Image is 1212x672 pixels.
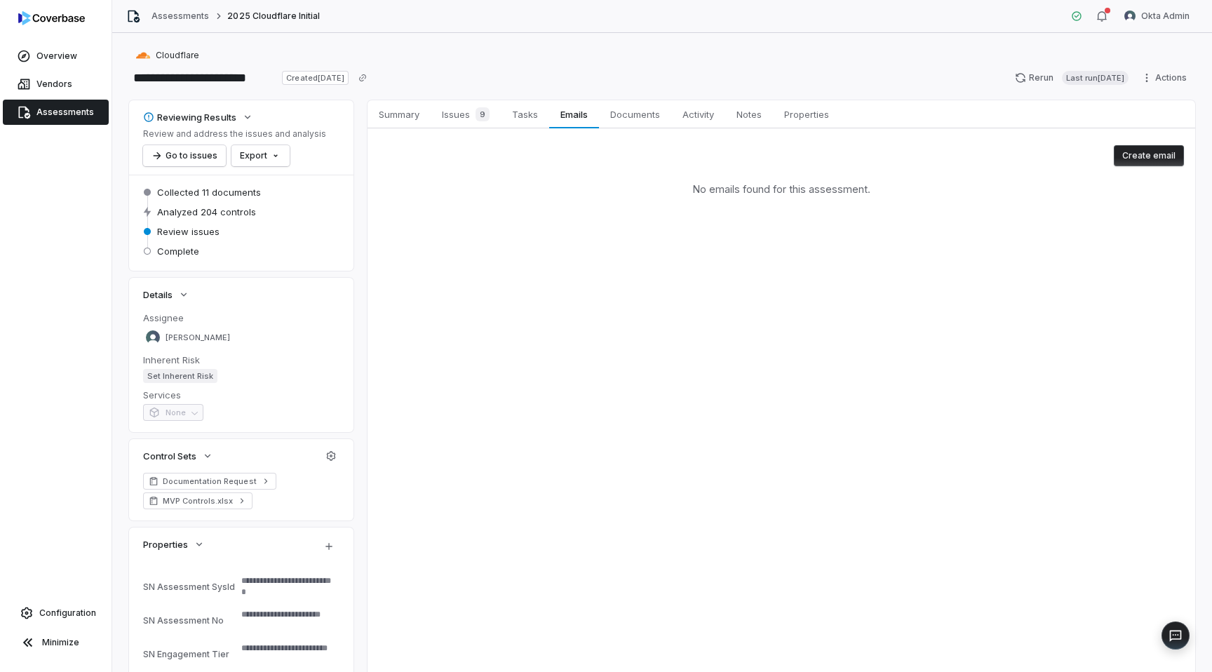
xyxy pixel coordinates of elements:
a: Overview [3,43,109,69]
span: 9 [476,107,490,121]
img: Okta Admin avatar [1124,11,1136,22]
span: [PERSON_NAME] [166,332,230,343]
span: Configuration [39,607,96,619]
p: Review and address the issues and analysis [143,128,326,140]
span: Control Sets [143,450,196,462]
img: Sayantan Bhattacherjee avatar [146,330,160,344]
span: Overview [36,51,77,62]
div: Reviewing Results [143,111,236,123]
span: Vendors [36,79,72,90]
a: Vendors [3,72,109,97]
button: Actions [1137,67,1195,88]
span: Minimize [42,637,79,648]
button: Export [231,145,290,166]
span: Created [DATE] [282,71,348,85]
a: MVP Controls.xlsx [143,492,252,509]
span: Analyzed 204 controls [157,206,256,218]
span: Assessments [36,107,94,118]
button: Okta Admin avatarOkta Admin [1116,6,1198,27]
a: Assessments [151,11,209,22]
div: No emails found for this assessment. [693,182,870,196]
dt: Inherent Risk [143,354,339,366]
span: Last run [DATE] [1062,71,1129,85]
a: Configuration [6,600,106,626]
a: Documentation Request [143,473,276,490]
button: Reviewing Results [139,105,257,130]
img: logo-D7KZi-bG.svg [18,11,85,25]
span: MVP Controls.xlsx [163,495,233,506]
span: Properties [143,538,188,551]
div: SN Engagement Tier [143,649,236,659]
span: Cloudflare [156,50,199,61]
span: Summary [373,105,425,123]
button: Control Sets [139,443,217,469]
span: Documentation Request [163,476,257,487]
span: Notes [731,105,767,123]
span: 2025 Cloudflare Initial [227,11,320,22]
button: Details [139,282,194,307]
button: https://cloudflare.com/Cloudflare [132,43,203,68]
button: Go to issues [143,145,226,166]
span: Okta Admin [1141,11,1190,22]
dt: Assignee [143,311,339,324]
span: Emails [555,105,593,123]
span: Complete [157,245,199,257]
span: Properties [779,105,835,123]
span: Set Inherent Risk [143,369,217,383]
button: Minimize [6,629,106,657]
dt: Services [143,389,339,401]
button: Copy link [350,65,375,90]
button: RerunLast run[DATE] [1006,67,1137,88]
span: Details [143,288,173,301]
button: Create email [1114,145,1184,166]
span: Documents [605,105,666,123]
div: SN Assessment No [143,615,236,626]
span: Issues [436,105,495,124]
a: Assessments [3,100,109,125]
span: Review issues [157,225,220,238]
span: Tasks [506,105,544,123]
span: Activity [677,105,720,123]
div: SN Assessment SysId [143,582,236,592]
button: Properties [139,532,209,557]
span: Collected 11 documents [157,186,261,199]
